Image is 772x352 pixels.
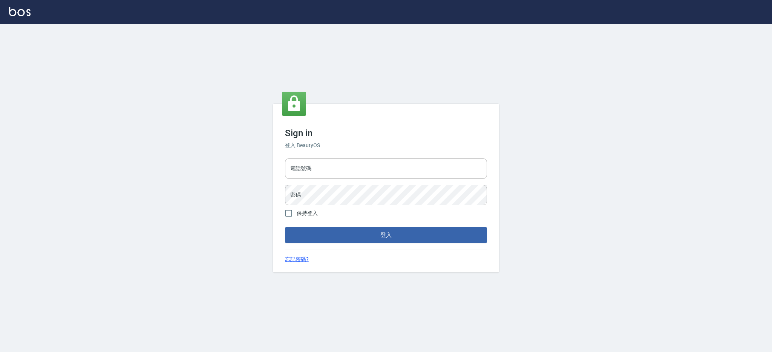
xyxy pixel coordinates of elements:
[285,255,309,263] a: 忘記密碼?
[9,7,31,16] img: Logo
[297,209,318,217] span: 保持登入
[285,227,487,243] button: 登入
[285,141,487,149] h6: 登入 BeautyOS
[285,128,487,138] h3: Sign in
